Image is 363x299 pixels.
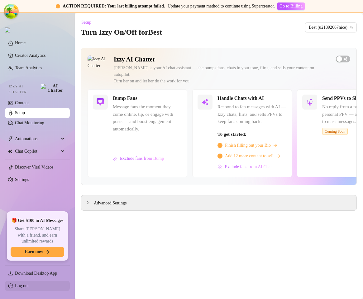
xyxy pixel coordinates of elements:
h2: Izzy AI Chatter [114,56,331,63]
span: Add 12 more content to sell [225,153,274,159]
a: Content [15,100,29,105]
span: thunderbolt [8,136,13,141]
span: Setup [81,20,91,25]
span: Exclude fans from Bump [120,156,164,161]
a: Home [15,41,26,45]
span: Earn now [25,249,43,254]
span: 🎁 Get $100 in AI Messages [12,218,64,224]
img: svg%3e [218,164,222,169]
img: logo.svg [5,27,10,32]
span: Best (u21892667nice) [309,23,353,32]
span: info-circle [217,143,222,148]
button: Open Tanstack query devtools [5,5,17,17]
span: Chat Copilot [15,146,59,156]
span: Izzy AI Chatter [9,83,38,95]
span: download [8,271,13,276]
span: Exclude fans from AI Chat [225,164,272,169]
h3: Turn Izzy On/Off for Best [81,27,162,37]
img: svg%3e [97,98,104,106]
span: Advanced Settings [94,200,127,207]
span: Update your payment method to continue using Supercreator. [168,4,275,8]
button: Go to Billing [277,2,305,10]
a: Team Analytics [15,66,42,70]
a: Setup [15,110,25,115]
span: Automations [15,134,59,144]
a: Chat Monitoring [15,120,44,125]
strong: To get started: [217,132,246,137]
a: Discover Viral Videos [15,165,54,169]
button: Exclude fans from AI Chat [217,162,272,172]
div: [PERSON_NAME] is your AI chat assistant — she bumps fans, chats in your tone, flirts, and sells y... [114,65,331,84]
span: Message fans the moment they come online, tip, or engage with posts — and boost engagement automa... [113,103,182,133]
h5: Bump Fans [113,95,137,102]
a: Go to Billing [277,4,305,8]
span: arrow-right [276,154,280,158]
span: info-circle [217,154,222,159]
img: svg%3e [113,156,117,161]
button: Setup [81,17,96,27]
img: svg%3e [201,98,209,106]
span: Go to Billing [279,4,303,9]
span: team [350,26,353,29]
span: Respond to fan messages with AI — Izzy chats, flirts, and sells PPVs to keep fans coming back. [217,103,287,125]
span: Finish filling out your Bio [225,142,271,149]
img: Chat Copilot [8,149,12,154]
span: exclamation-circle [56,4,60,8]
a: Settings [15,177,29,182]
strong: ACTION REQUIRED: Your last billing attempt failed. [63,4,165,8]
h5: Handle Chats with AI [217,95,264,102]
span: arrow-right [45,250,50,254]
span: arrow-right [273,143,278,148]
div: collapsed [86,199,94,206]
a: Creator Analytics [15,51,65,61]
img: svg%3e [306,98,313,106]
span: Download Desktop App [15,271,57,276]
a: Log out [15,283,29,288]
button: Exclude fans from Bump [113,154,164,164]
span: Share [PERSON_NAME] with a friend, and earn unlimited rewards [11,226,64,244]
img: Izzy AI Chatter [88,56,109,77]
span: collapsed [86,201,90,204]
img: AI Chatter [41,84,65,93]
span: Coming Soon [322,128,348,135]
button: Earn nowarrow-right [11,247,64,257]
